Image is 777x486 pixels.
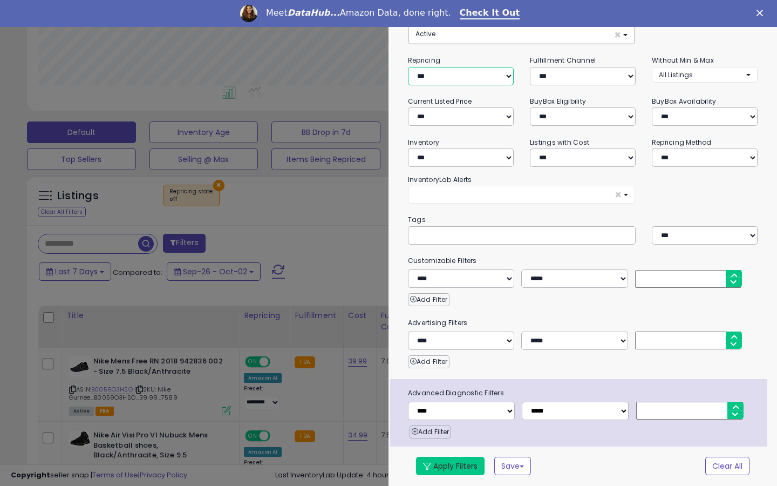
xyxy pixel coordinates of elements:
small: BuyBox Availability [652,97,716,106]
img: Profile image for Georgie [240,5,257,22]
div: Close [756,10,767,16]
button: Clear All [705,457,749,475]
small: Customizable Filters [400,255,766,267]
span: Active [415,29,435,38]
div: Meet Amazon Data, done right. [266,8,451,18]
button: Add Filter [410,426,451,438]
span: All Listings [659,70,693,79]
button: × [408,186,635,204]
small: BuyBox Eligibility [530,97,586,106]
i: DataHub... [288,8,340,18]
small: Inventory [408,138,439,147]
span: Advanced Diagnostic Filters [400,387,767,399]
button: Add Filter [408,355,449,368]
small: Listings with Cost [530,138,589,147]
button: Save [494,457,531,475]
small: InventoryLab Alerts [408,175,472,184]
small: Fulfillment Channel [530,56,596,65]
button: Apply Filters [416,457,485,475]
button: Add Filter [408,293,449,306]
a: Check It Out [460,8,520,19]
small: Current Listed Price [408,97,472,106]
small: Advertising Filters [400,317,766,329]
small: Repricing [408,56,440,65]
small: Repricing Method [652,138,712,147]
span: × [615,189,622,200]
button: All Listings [652,67,758,83]
small: Tags [400,214,766,226]
span: × [614,29,621,40]
button: Active × [408,26,635,44]
small: Without Min & Max [652,56,714,65]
